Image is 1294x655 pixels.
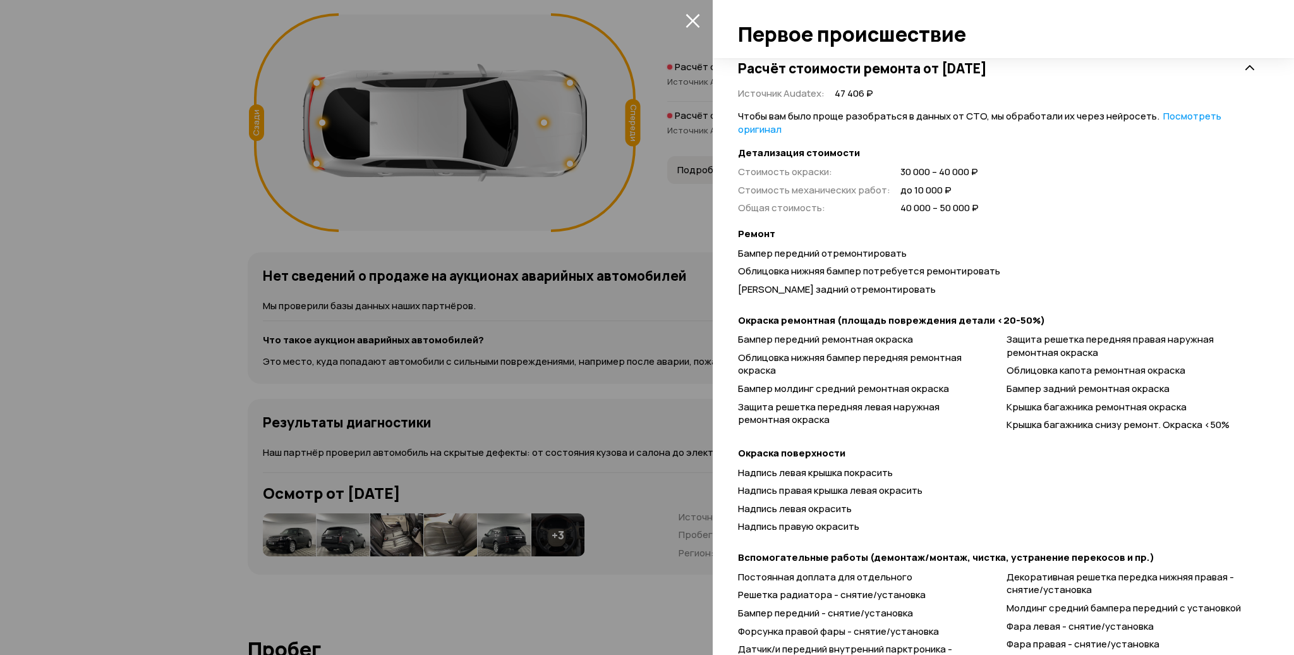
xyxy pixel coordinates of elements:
[900,184,979,197] span: до 10 000 ₽
[1007,400,1187,413] span: Крышка багажника ремонтная окраска
[738,314,1256,327] strong: Окраска ремонтная (площадь повреждения детали <20-50%)
[738,264,1000,278] span: Облицовка нижняя бампер потребуется ремонтировать
[738,165,832,178] span: Стоимость окраски :
[738,588,926,601] span: Решетка радиатора - снятие/установка
[738,466,893,479] span: Надпись левая крышка покрасить
[1007,418,1230,431] span: Крышка багажника снизу ремонт. Окраска <50%
[738,201,825,214] span: Общая стоимость :
[738,447,1256,460] strong: Окраска поверхности
[738,551,1256,565] strong: Вспомогательные работы (демонтаж/монтаж, чистка, устранение перекосов и пр.)
[738,484,922,497] span: Надпись правая крышка левая окрасить
[1007,637,1159,651] span: Фара правая - снятие/установка
[900,166,979,179] span: 30 000 – 40 000 ₽
[738,283,936,296] span: [PERSON_NAME] задний отремонтировать
[682,10,703,30] button: закрыть
[738,333,913,346] span: Бампер передний ремонтная окраска
[738,520,859,533] span: Надпись правую окрасить
[1007,601,1241,615] span: Молдинг средний бампера передний с установкой
[738,382,949,395] span: Бампер молдинг средний ремонтная окраска
[738,247,907,260] span: Бампер передний отремонтировать
[738,87,825,100] span: Источник Audatex :
[835,87,873,101] span: 47 406 ₽
[738,147,1256,160] strong: Детализация стоимости
[738,400,940,427] span: Защита решетка передняя левая наружная ремонтная окраска
[738,183,890,197] span: Стоимость механических работ :
[738,109,1221,136] a: Посмотреть оригинал
[738,570,912,584] span: Постоянная доплата для отдельного
[1007,620,1154,633] span: Фара левая - снятие/установка
[738,60,987,77] h3: Расчёт стоимости ремонта от [DATE]
[738,228,1256,241] strong: Ремонт
[1007,333,1214,359] span: Защита решетка передняя правая наружная ремонтная окраска
[900,202,979,215] span: 40 000 – 50 000 ₽
[738,606,913,620] span: Бампер передний - снятие/установка
[738,351,962,377] span: Облицовка нижняя бампер передняя ремонтная окраска
[738,109,1221,136] span: Чтобы вам было проще разобраться в данных от СТО, мы обработали их через нейросеть.
[738,625,939,638] span: Форсунка правой фары - снятие/установка
[1007,382,1170,395] span: Бампер задний ремонтная окраска
[1007,364,1185,377] span: Облицовка капота ремонтная окраска
[1007,570,1234,597] span: Декоративная решетка передка нижняя правая - снятие/установка
[738,502,852,515] span: Надпись левая окрасить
